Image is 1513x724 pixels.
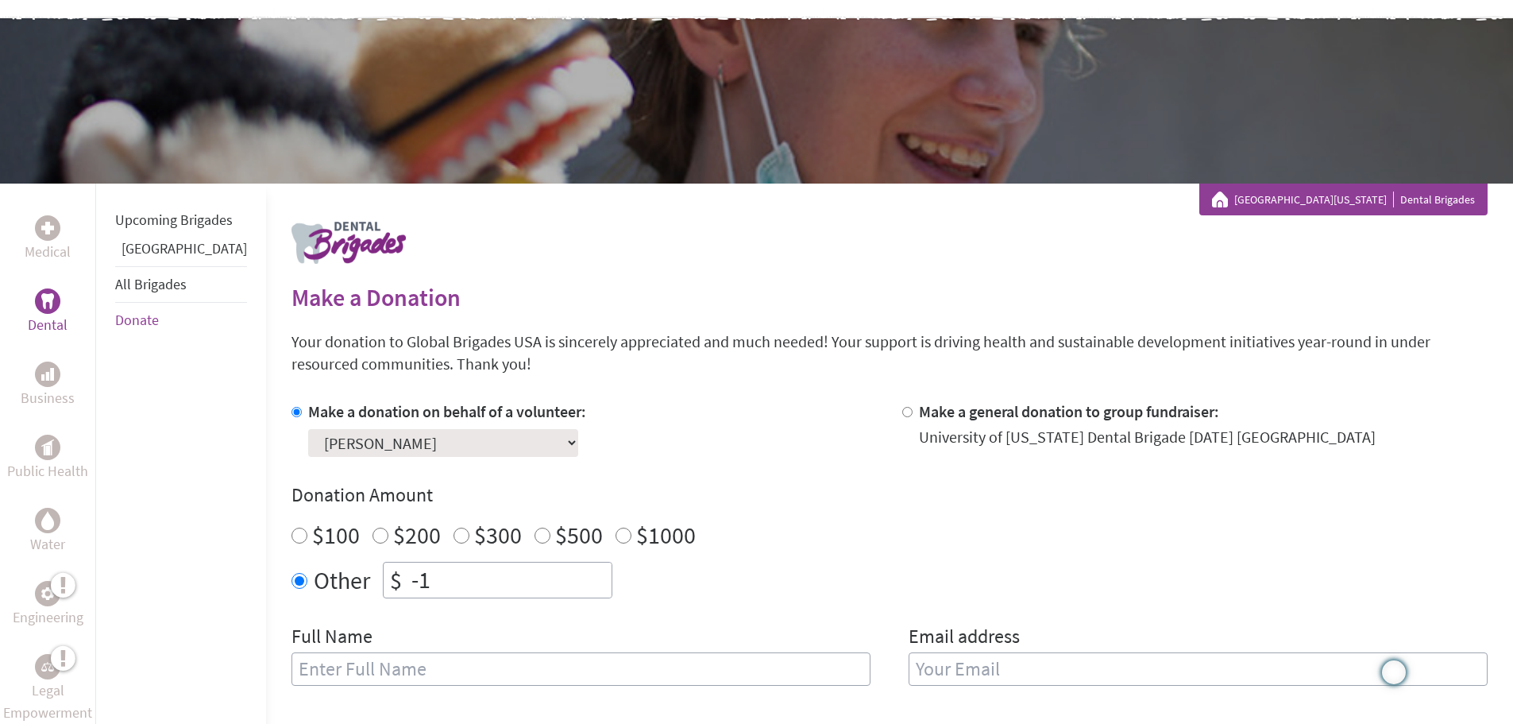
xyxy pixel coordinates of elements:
[291,283,1488,312] h2: Make a Donation
[3,654,92,724] a: Legal EmpowermentLegal Empowerment
[408,563,612,598] input: Enter Amount
[115,238,247,266] li: Guatemala
[909,652,1488,686] input: Your Email
[13,581,83,629] a: EngineeringEngineering
[7,435,88,482] a: Public HealthPublic Health
[909,624,1020,652] label: Email address
[291,222,406,264] img: logo-dental.png
[115,311,159,329] a: Donate
[41,222,54,234] img: Medical
[1212,192,1475,207] div: Dental Brigades
[474,520,522,550] label: $300
[25,241,71,263] p: Medical
[21,362,75,409] a: BusinessBusiness
[115,211,233,229] a: Upcoming Brigades
[115,303,247,338] li: Donate
[41,293,54,308] img: Dental
[7,460,88,482] p: Public Health
[122,239,247,257] a: [GEOGRAPHIC_DATA]
[41,662,54,672] img: Legal Empowerment
[25,215,71,263] a: MedicalMedical
[35,362,60,387] div: Business
[21,387,75,409] p: Business
[41,439,54,455] img: Public Health
[35,215,60,241] div: Medical
[919,426,1376,448] div: University of [US_STATE] Dental Brigade [DATE] [GEOGRAPHIC_DATA]
[115,266,247,303] li: All Brigades
[35,288,60,314] div: Dental
[291,331,1488,375] p: Your donation to Global Brigades USA is sincerely appreciated and much needed! Your support is dr...
[41,511,54,529] img: Water
[555,520,603,550] label: $500
[291,624,372,652] label: Full Name
[35,508,60,533] div: Water
[28,288,68,336] a: DentalDental
[384,563,408,598] div: $
[35,654,60,679] div: Legal Empowerment
[35,581,60,606] div: Engineering
[115,203,247,238] li: Upcoming Brigades
[13,606,83,629] p: Engineering
[636,520,696,550] label: $1000
[115,275,187,293] a: All Brigades
[41,368,54,381] img: Business
[30,508,65,556] a: WaterWater
[30,533,65,556] p: Water
[1234,192,1394,207] a: [GEOGRAPHIC_DATA][US_STATE]
[3,679,92,724] p: Legal Empowerment
[35,435,60,460] div: Public Health
[41,587,54,600] img: Engineering
[291,652,870,686] input: Enter Full Name
[393,520,441,550] label: $200
[291,482,1488,508] h4: Donation Amount
[312,520,360,550] label: $100
[28,314,68,336] p: Dental
[314,562,370,598] label: Other
[308,401,586,421] label: Make a donation on behalf of a volunteer:
[919,401,1219,421] label: Make a general donation to group fundraiser:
